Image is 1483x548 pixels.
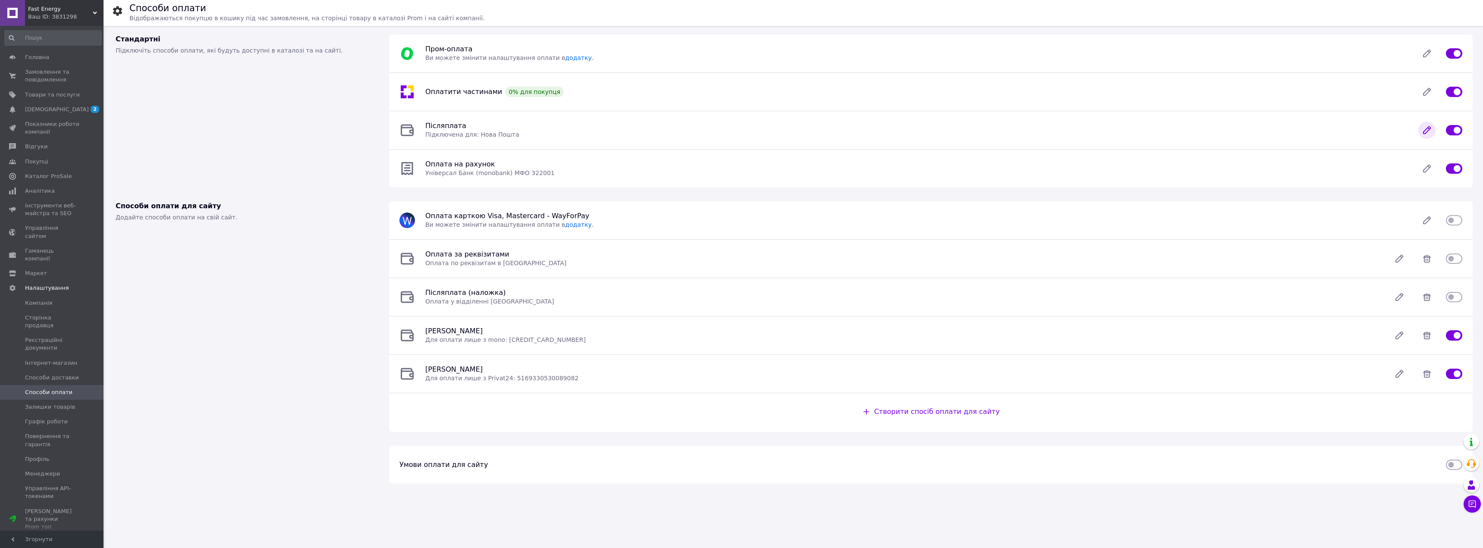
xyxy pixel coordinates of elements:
[425,122,466,130] span: Післяплата
[425,160,495,168] span: Оплата на рахунок
[25,187,55,195] span: Аналітика
[129,15,484,22] span: Відображаються покупцю в кошику під час замовлення, на сторінці товару в каталозі Prom і на сайті...
[25,143,47,150] span: Відгуки
[116,47,343,54] span: Підключіть способи оплати, які будуть доступні в каталозі та на сайті.
[25,91,80,99] span: Товари та послуги
[425,45,472,53] span: Пром-оплата
[25,120,80,136] span: Показники роботи компанії
[25,284,69,292] span: Налаштування
[25,470,60,478] span: Менеджери
[25,314,80,329] span: Сторінка продавця
[425,298,554,305] span: Оплата у відділенні [GEOGRAPHIC_DATA]
[425,212,589,220] span: Оплата карткою Visa, Mastercard - WayForPay
[28,13,104,21] div: Ваш ID: 3831298
[565,54,591,61] a: додатку
[25,507,80,531] span: [PERSON_NAME] та рахунки
[25,158,48,166] span: Покупці
[25,432,80,448] span: Повернення та гарантія
[874,407,999,416] span: Створити спосіб оплати для сайту
[25,403,75,411] span: Залишки товарів
[25,247,80,263] span: Гаманець компанії
[28,5,93,13] span: Fast Energy
[25,172,72,180] span: Каталог ProSale
[25,224,80,240] span: Управління сайтом
[116,35,160,43] span: Стандартні
[116,202,221,210] span: Способи оплати для сайту
[25,418,68,426] span: Графік роботи
[25,523,80,531] div: Prom топ
[399,460,488,469] span: Умови оплати для сайту
[25,455,50,463] span: Профіль
[425,375,578,382] span: Для оплати лише з Privat24: 5169330530089082
[25,359,77,367] span: Інтернет-магазин
[425,88,502,96] span: Оплатити частинами
[425,54,594,61] span: Ви можете змінити налаштування оплати в .
[505,87,564,97] div: 0% для покупця
[425,288,506,297] span: Післяплата (наложка)
[425,327,483,335] span: [PERSON_NAME]
[25,106,89,113] span: [DEMOGRAPHIC_DATA]
[25,269,47,277] span: Маркет
[25,202,80,217] span: Інструменти веб-майстра та SEO
[425,260,566,266] span: Оплата по реквізитам в [GEOGRAPHIC_DATA]
[425,336,586,343] span: Для оплати лише з mono: [CREDIT_CARD_NUMBER]
[91,106,99,113] span: 2
[425,221,594,228] span: Ви можете змінити налаштування оплати в .
[25,299,52,307] span: Компанія
[25,336,80,352] span: Реєстраційні документи
[25,53,49,61] span: Головна
[862,407,999,417] div: Створити спосіб оплати для сайту
[25,485,80,500] span: Управління API-токенами
[425,365,483,373] span: [PERSON_NAME]
[4,30,102,46] input: Пошук
[25,388,72,396] span: Способи оплати
[129,3,206,13] h1: Способи оплати
[1464,495,1481,513] button: Чат з покупцем
[425,131,519,138] span: Підключена для: Нова Пошта
[25,374,79,382] span: Способи доставки
[425,250,509,258] span: Оплата за реквізитами
[425,169,555,176] span: Універсал Банк (monobank) МФО 322001
[116,214,237,221] span: Додайте способи оплати на свій сайт.
[565,221,591,228] a: додатку
[25,68,80,84] span: Замовлення та повідомлення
